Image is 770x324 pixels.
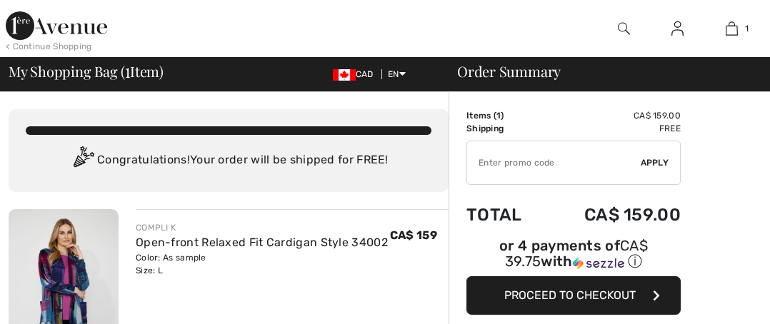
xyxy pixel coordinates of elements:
img: My Info [671,20,684,37]
iframe: Opens a widget where you can find more information [679,281,756,317]
span: 1 [745,22,749,35]
a: Open-front Relaxed Fit Cardigan Style 34002 [136,236,388,249]
span: EN [388,69,406,79]
div: < Continue Shopping [6,40,92,53]
td: CA$ 159.00 [544,191,681,239]
td: Total [466,191,544,239]
div: or 4 payments ofCA$ 39.75withSezzle Click to learn more about Sezzle [466,239,681,276]
div: Order Summary [440,64,761,79]
div: Congratulations! Your order will be shipped for FREE! [26,146,431,175]
span: My Shopping Bag ( Item) [9,64,164,79]
span: CAD [333,69,379,79]
img: Congratulation2.svg [69,146,97,175]
span: 1 [496,111,501,121]
span: CA$ 159 [390,228,437,242]
div: Color: As sample Size: L [136,251,388,277]
span: 1 [125,61,130,79]
div: COMPLI K [136,221,388,234]
td: Items ( ) [466,109,544,122]
td: Shipping [466,122,544,135]
button: Proceed to Checkout [466,276,681,315]
img: Sezzle [573,257,624,270]
input: Promo code [467,141,641,184]
img: 1ère Avenue [6,11,107,40]
img: Canadian Dollar [333,69,356,81]
img: My Bag [726,20,738,37]
a: 1 [706,20,758,37]
span: CA$ 39.75 [505,237,648,270]
span: Apply [641,156,669,169]
span: Proceed to Checkout [504,288,636,302]
td: CA$ 159.00 [544,109,681,122]
a: Sign In [660,20,695,38]
td: Free [544,122,681,135]
div: or 4 payments of with [466,239,681,271]
img: search the website [618,20,630,37]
